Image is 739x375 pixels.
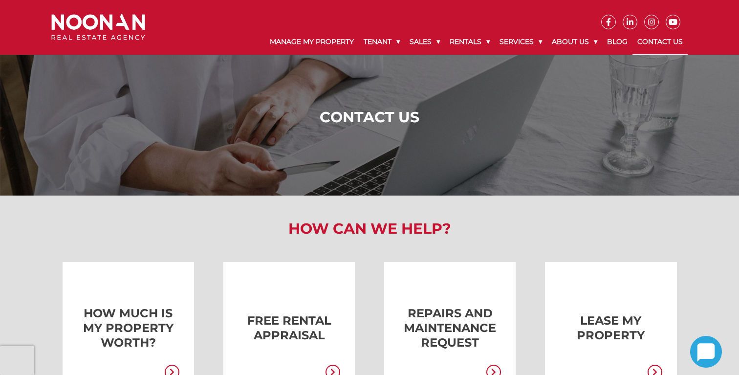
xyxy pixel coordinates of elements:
[547,29,602,54] a: About Us
[495,29,547,54] a: Services
[265,29,359,54] a: Manage My Property
[54,109,686,126] h1: Contact Us
[359,29,405,54] a: Tenant
[445,29,495,54] a: Rentals
[632,29,688,55] a: Contact Us
[44,220,696,238] h2: How Can We Help?
[602,29,632,54] a: Blog
[51,14,145,40] img: Noonan Real Estate Agency
[405,29,445,54] a: Sales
